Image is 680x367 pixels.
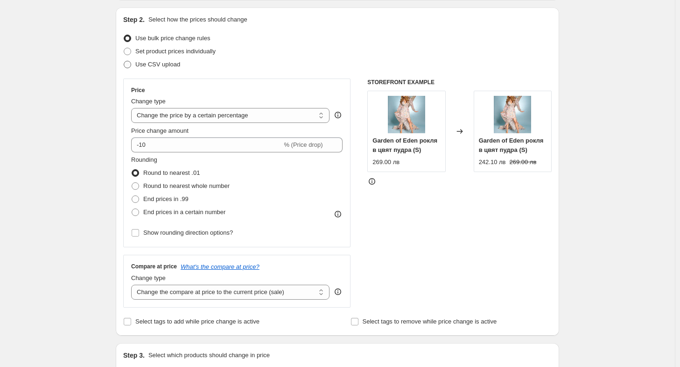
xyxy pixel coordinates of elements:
input: -15 [131,137,282,152]
div: help [333,110,343,120]
span: % (Price drop) [284,141,322,148]
span: Garden of Eden рокля в цвят пудра (S) [479,137,544,153]
span: Use bulk price change rules [135,35,210,42]
img: garden-of-eden-rokla-v-cvat-pudra-66d576b6d4502_1920x1920_72baf077-c8a5-48c7-90be-c5e87cf359b4_80... [388,96,425,133]
span: Show rounding direction options? [143,229,233,236]
h2: Step 3. [123,351,145,360]
p: Select how the prices should change [148,15,247,24]
span: Change type [131,98,166,105]
h6: STOREFRONT EXAMPLE [367,79,552,86]
h2: Step 2. [123,15,145,24]
strike: 269.00 лв [510,158,537,167]
span: Rounding [131,156,157,163]
div: 242.10 лв [479,158,506,167]
span: Change type [131,274,166,281]
span: Price change amount [131,127,189,134]
span: Round to nearest whole number [143,182,230,189]
span: Round to nearest .01 [143,169,200,176]
span: Select tags to remove while price change is active [363,318,497,325]
span: Select tags to add while price change is active [135,318,259,325]
span: Set product prices individually [135,48,216,55]
p: Select which products should change in price [148,351,270,360]
h3: Compare at price [131,263,177,270]
span: Use CSV upload [135,61,180,68]
span: End prices in a certain number [143,209,225,216]
button: What's the compare at price? [181,263,259,270]
span: Garden of Eden рокля в цвят пудра (S) [372,137,437,153]
div: 269.00 лв [372,158,400,167]
div: help [333,287,343,296]
img: garden-of-eden-rokla-v-cvat-pudra-66d576b6d4502_1920x1920_72baf077-c8a5-48c7-90be-c5e87cf359b4_80... [494,96,531,133]
span: End prices in .99 [143,195,189,202]
h3: Price [131,86,145,94]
